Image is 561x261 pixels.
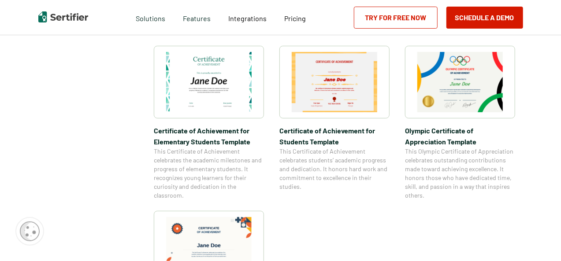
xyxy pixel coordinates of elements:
img: Certificate of Achievement for Students Template [292,52,377,112]
a: Try for Free Now [354,7,438,29]
span: This Olympic Certificate of Appreciation celebrates outstanding contributions made toward achievi... [405,147,515,200]
button: Schedule a Demo [446,7,523,29]
span: Certificate of Achievement for Elementary Students Template [154,125,264,147]
a: Olympic Certificate of Appreciation​ TemplateOlympic Certificate of Appreciation​ TemplateThis Ol... [405,46,515,200]
span: This Certificate of Achievement celebrates students’ academic progress and dedication. It honors ... [279,147,390,191]
img: Olympic Certificate of Appreciation​ Template [417,52,503,112]
a: Certificate of Achievement for Elementary Students TemplateCertificate of Achievement for Element... [154,46,264,200]
img: Cookie Popup Icon [20,221,40,241]
img: Sertifier | Digital Credentialing Platform [38,11,88,22]
a: Integrations [228,12,267,23]
span: Olympic Certificate of Appreciation​ Template [405,125,515,147]
a: Certificate of Achievement for Students TemplateCertificate of Achievement for Students TemplateT... [279,46,390,200]
a: Pricing [284,12,306,23]
span: This Certificate of Achievement celebrates the academic milestones and progress of elementary stu... [154,147,264,200]
span: Certificate of Achievement for Students Template [279,125,390,147]
iframe: Chat Widget [517,219,561,261]
img: Certificate of Achievement for Elementary Students Template [166,52,252,112]
span: Integrations [228,14,267,22]
span: Solutions [136,12,165,23]
span: Features [183,12,211,23]
span: Pricing [284,14,306,22]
